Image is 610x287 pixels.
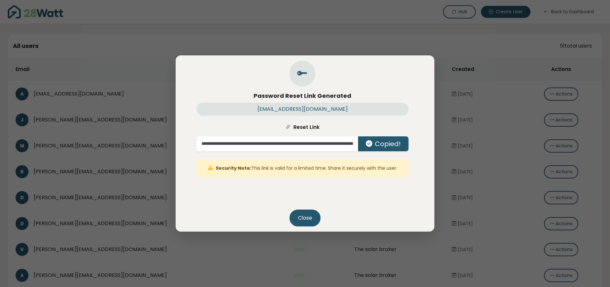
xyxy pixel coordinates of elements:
[289,210,321,226] button: Close
[216,165,251,171] strong: Security Note:
[196,103,408,116] div: [EMAIL_ADDRESS][DOMAIN_NAME]
[216,165,397,171] small: This link is valid for a limited time. Share it securely with the user.
[196,92,408,100] h5: Password Reset Link Generated
[358,136,408,151] button: Copied!
[196,123,408,131] label: Reset Link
